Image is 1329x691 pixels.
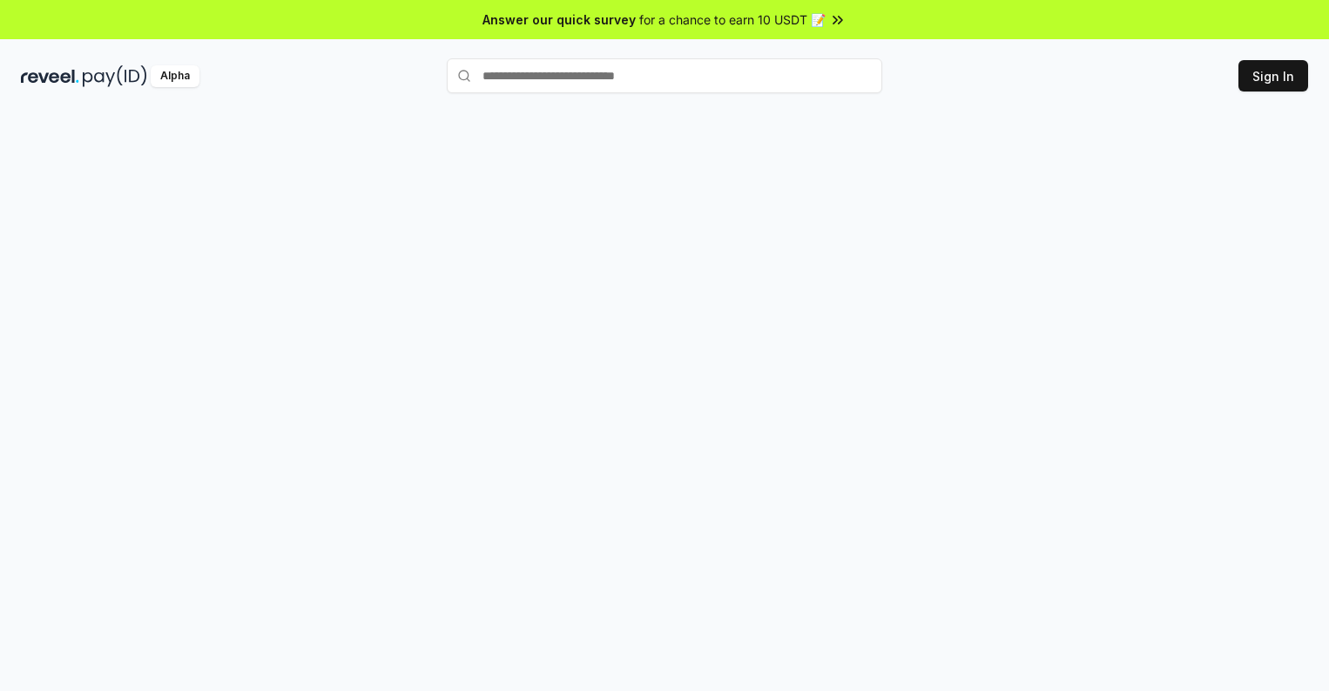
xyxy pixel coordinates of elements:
[482,10,636,29] span: Answer our quick survey
[21,65,79,87] img: reveel_dark
[639,10,826,29] span: for a chance to earn 10 USDT 📝
[151,65,199,87] div: Alpha
[83,65,147,87] img: pay_id
[1238,60,1308,91] button: Sign In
